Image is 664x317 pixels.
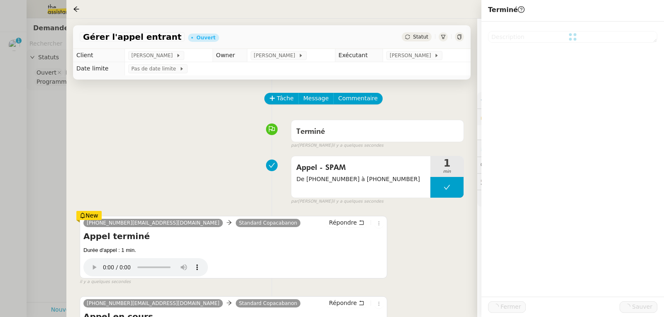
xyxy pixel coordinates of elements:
button: Tâche [264,93,299,104]
td: Date limite [73,62,124,75]
span: De [PHONE_NUMBER] à [PHONE_NUMBER] [296,174,425,184]
span: Répondre [329,299,357,307]
span: ⏲️ [481,145,538,151]
div: 🕵️Autres demandes en cours [477,174,664,190]
span: Durée d'appel : 1 min. [83,247,136,253]
button: Répondre [326,218,367,227]
div: ⏲️Tâches 1:00 [477,140,664,156]
button: Message [298,93,334,104]
span: [PERSON_NAME] [132,51,176,60]
span: 🕵️ [481,178,569,185]
span: 🧴 [481,195,506,201]
span: Commentaire [338,94,378,103]
span: Pas de date limite [132,65,179,73]
div: 🔐Données client [477,109,664,125]
a: Standard Copacabanon [236,219,301,227]
span: 1 [430,158,464,168]
span: par [291,198,298,205]
small: [PERSON_NAME] [291,142,383,149]
a: Standard Copacabanon [236,300,301,307]
span: 🔐 [481,112,535,122]
span: [PHONE_NUMBER][EMAIL_ADDRESS][DOMAIN_NAME] [87,300,220,306]
span: par [291,142,298,149]
span: Terminé [488,6,525,14]
div: 🧴Autres [477,190,664,206]
span: [PHONE_NUMBER][EMAIL_ADDRESS][DOMAIN_NAME] [87,220,220,226]
span: [PERSON_NAME] [254,51,298,60]
div: New [76,211,102,220]
span: Tâche [277,94,294,103]
span: Gérer l'appel entrant [83,33,181,41]
span: Statut [413,34,428,40]
button: Sauver [620,301,657,313]
span: Appel - SPAM [296,162,425,174]
div: ⚙️Procédures [477,92,664,108]
button: Commentaire [333,93,383,104]
small: [PERSON_NAME] [291,198,383,205]
h4: Appel terminé [83,230,383,242]
span: Répondre [329,218,357,227]
div: Ouvert [196,35,215,40]
span: 💬 [481,162,534,168]
span: min [430,168,464,175]
div: 💬Commentaires [477,157,664,173]
span: il y a quelques secondes [332,198,383,205]
audio: Your browser does not support the audio element. [83,254,208,276]
span: Message [303,94,329,103]
button: Fermer [488,301,526,313]
span: Terminé [296,128,325,136]
button: Répondre [326,298,367,307]
td: Exécutant [335,49,383,62]
span: [PERSON_NAME] [390,51,434,60]
span: il y a quelques secondes [80,278,131,286]
span: il y a quelques secondes [332,142,383,149]
td: Client [73,49,124,62]
span: ⚙️ [481,95,524,105]
td: Owner [212,49,247,62]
